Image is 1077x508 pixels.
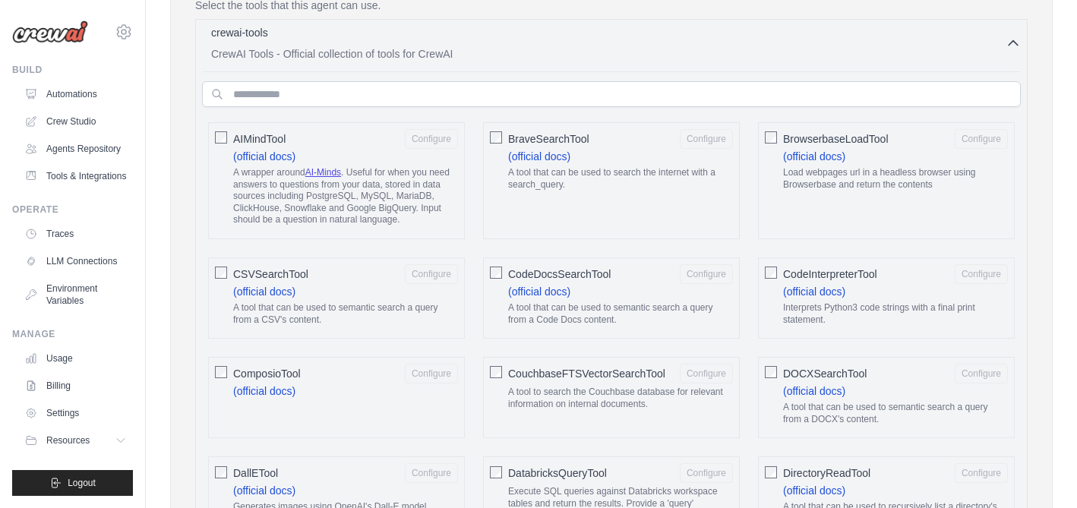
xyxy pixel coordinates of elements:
a: (official docs) [783,484,845,497]
span: Logout [68,477,96,489]
span: DirectoryReadTool [783,465,870,481]
span: DOCXSearchTool [783,366,867,381]
span: DatabricksQueryTool [508,465,607,481]
span: DallETool [233,465,278,481]
span: Resources [46,434,90,446]
button: DOCXSearchTool (official docs) A tool that can be used to semantic search a query from a DOCX's c... [955,364,1008,383]
button: CodeInterpreterTool (official docs) Interprets Python3 code strings with a final print statement. [955,264,1008,284]
p: A tool that can be used to semantic search a query from a DOCX's content. [783,402,1008,425]
a: Usage [18,346,133,371]
button: ComposioTool (official docs) [405,364,458,383]
button: CSVSearchTool (official docs) A tool that can be used to semantic search a query from a CSV's con... [405,264,458,284]
a: LLM Connections [18,249,133,273]
button: Resources [18,428,133,453]
span: BraveSearchTool [508,131,589,147]
div: Build [12,64,133,76]
a: (official docs) [233,150,295,162]
a: (official docs) [783,286,845,298]
button: DirectoryReadTool (official docs) A tool that can be used to recursively list a directory's content. [955,463,1008,483]
a: Agents Repository [18,137,133,161]
a: Tools & Integrations [18,164,133,188]
a: (official docs) [233,286,295,298]
span: AIMindTool [233,131,286,147]
button: DallETool (official docs) Generates images using OpenAI's Dall-E model. [405,463,458,483]
button: DatabricksQueryTool Execute SQL queries against Databricks workspace tables and return the result... [680,463,733,483]
img: Logo [12,21,88,43]
div: Operate [12,204,133,216]
a: (official docs) [233,484,295,497]
p: A tool that can be used to semantic search a query from a CSV's content. [233,302,458,326]
p: A tool that can be used to semantic search a query from a Code Docs content. [508,302,733,326]
a: (official docs) [783,385,845,397]
button: BraveSearchTool (official docs) A tool that can be used to search the internet with a search_query. [680,129,733,149]
button: AIMindTool (official docs) A wrapper aroundAI-Minds. Useful for when you need answers to question... [405,129,458,149]
a: (official docs) [508,286,570,298]
span: CodeDocsSearchTool [508,267,611,282]
a: Traces [18,222,133,246]
a: Crew Studio [18,109,133,134]
a: (official docs) [233,385,295,397]
p: crewai-tools [211,25,268,40]
p: A wrapper around . Useful for when you need answers to questions from your data, stored in data s... [233,167,458,226]
span: CouchbaseFTSVectorSearchTool [508,366,665,381]
button: CodeDocsSearchTool (official docs) A tool that can be used to semantic search a query from a Code... [680,264,733,284]
a: (official docs) [508,150,570,162]
span: CSVSearchTool [233,267,308,282]
p: Interprets Python3 code strings with a final print statement. [783,302,1008,326]
a: Environment Variables [18,276,133,313]
button: crewai-tools CrewAI Tools - Official collection of tools for CrewAI [202,25,1021,62]
span: CodeInterpreterTool [783,267,877,282]
a: Billing [18,374,133,398]
a: Settings [18,401,133,425]
div: Manage [12,328,133,340]
p: A tool to search the Couchbase database for relevant information on internal documents. [508,387,733,410]
button: Logout [12,470,133,496]
a: AI-Minds [305,167,341,178]
span: BrowserbaseLoadTool [783,131,889,147]
button: CouchbaseFTSVectorSearchTool A tool to search the Couchbase database for relevant information on ... [680,364,733,383]
button: BrowserbaseLoadTool (official docs) Load webpages url in a headless browser using Browserbase and... [955,129,1008,149]
p: Load webpages url in a headless browser using Browserbase and return the contents [783,167,1008,191]
p: CrewAI Tools - Official collection of tools for CrewAI [211,46,1006,62]
span: ComposioTool [233,366,301,381]
a: (official docs) [783,150,845,162]
p: A tool that can be used to search the internet with a search_query. [508,167,733,191]
a: Automations [18,82,133,106]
